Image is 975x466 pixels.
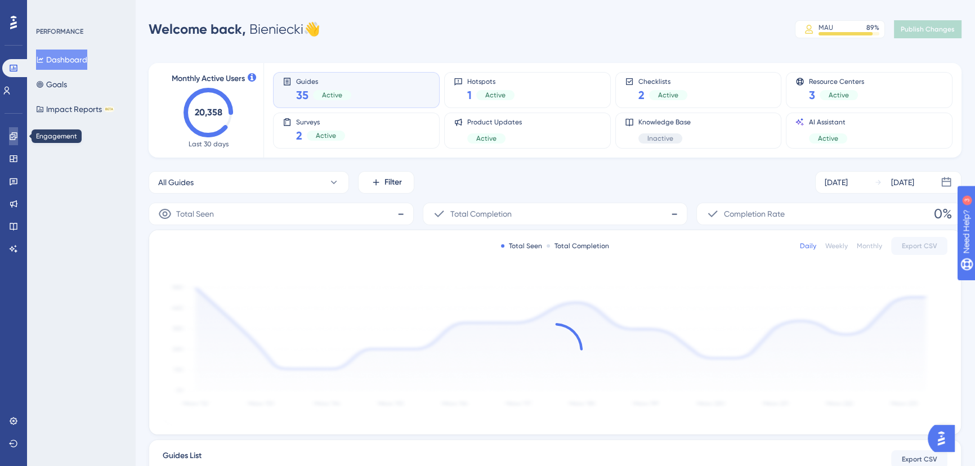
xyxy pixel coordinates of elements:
span: Product Updates [467,118,522,127]
span: Active [476,134,497,143]
button: All Guides [149,171,349,194]
button: Filter [358,171,414,194]
div: Total Seen [501,241,542,250]
span: Active [485,91,506,100]
span: Completion Rate [724,207,785,221]
span: Total Completion [450,207,512,221]
iframe: UserGuiding AI Assistant Launcher [928,422,961,455]
span: - [671,205,678,223]
button: Goals [36,74,67,95]
div: PERFORMANCE [36,27,83,36]
button: Impact ReportsBETA [36,99,114,119]
span: Export CSV [902,455,937,464]
div: 3 [78,6,82,15]
span: Inactive [647,134,673,143]
span: Resource Centers [809,77,864,85]
span: 3 [809,87,815,103]
div: BETA [104,106,114,112]
span: Active [322,91,342,100]
text: 20,358 [195,107,222,118]
div: MAU [819,23,833,32]
div: Total Completion [547,241,609,250]
span: 2 [296,128,302,144]
span: Hotspots [467,77,515,85]
span: Active [658,91,678,100]
span: Need Help? [26,3,70,16]
span: AI Assistant [809,118,847,127]
div: Monthly [857,241,882,250]
span: Active [829,91,849,100]
span: Surveys [296,118,345,126]
span: Total Seen [176,207,214,221]
span: Guides [296,77,351,85]
span: Publish Changes [901,25,955,34]
span: Filter [384,176,402,189]
span: 0% [934,205,952,223]
span: - [397,205,404,223]
span: Checklists [638,77,687,85]
span: Export CSV [902,241,937,250]
span: Knowledge Base [638,118,691,127]
span: 1 [467,87,472,103]
span: Monthly Active Users [172,72,245,86]
span: 2 [638,87,645,103]
button: Dashboard [36,50,87,70]
span: All Guides [158,176,194,189]
span: Active [316,131,336,140]
span: 35 [296,87,308,103]
span: Welcome back, [149,21,246,37]
div: Weekly [825,241,848,250]
div: 89 % [866,23,879,32]
button: Export CSV [891,237,947,255]
span: Active [818,134,838,143]
div: [DATE] [825,176,848,189]
span: Last 30 days [189,140,229,149]
button: Publish Changes [894,20,961,38]
div: [DATE] [891,176,914,189]
div: Daily [800,241,816,250]
div: Bieniecki 👋 [149,20,320,38]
